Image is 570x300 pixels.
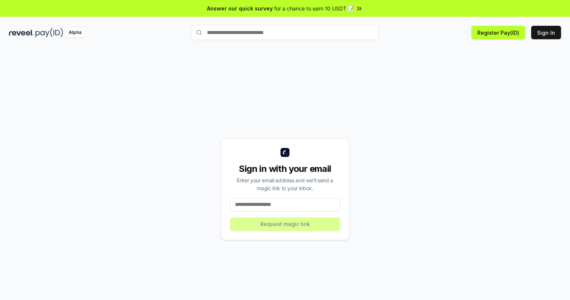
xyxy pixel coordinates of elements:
img: pay_id [35,28,63,37]
div: Sign in with your email [230,163,340,175]
button: Sign In [531,26,561,39]
img: reveel_dark [9,28,34,37]
button: Register Pay(ID) [471,26,525,39]
div: Enter your email address and we’ll send a magic link to your inbox. [230,176,340,192]
div: Alpha [65,28,86,37]
span: Answer our quick survey [207,4,273,12]
img: logo_small [281,148,289,157]
span: for a chance to earn 10 USDT 📝 [274,4,354,12]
